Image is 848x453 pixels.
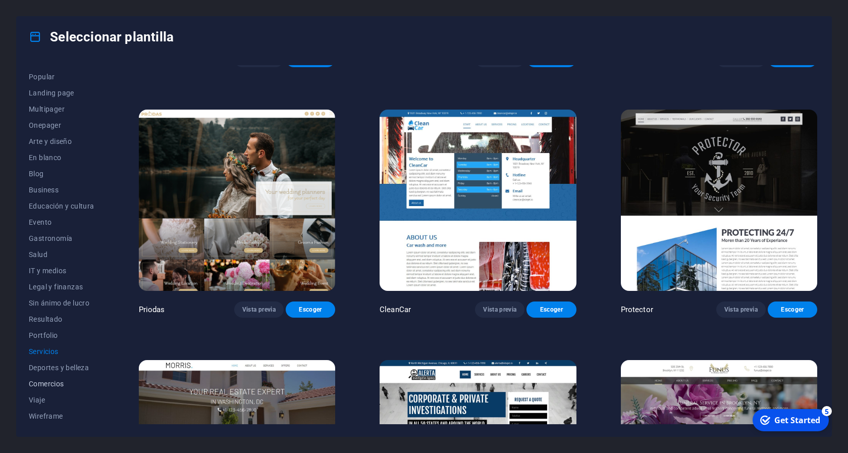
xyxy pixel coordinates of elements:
[6,4,82,26] div: Get Started 5 items remaining, 0% complete
[29,408,94,424] button: Wireframe
[29,73,94,81] span: Popular
[483,306,516,314] span: Vista previa
[29,380,94,388] span: Comercios
[621,305,653,315] p: Protector
[526,301,576,318] button: Escoger
[535,306,568,314] span: Escoger
[29,137,94,145] span: Arte y diseño
[29,311,94,327] button: Resultado
[380,110,576,291] img: CleanCar
[29,283,94,291] span: Legal y finanzas
[29,182,94,198] button: Business
[29,295,94,311] button: Sin ánimo de lucro
[27,10,73,21] div: Get Started
[29,69,94,85] button: Popular
[29,89,94,97] span: Landing page
[286,301,335,318] button: Escoger
[29,186,94,194] span: Business
[29,250,94,259] span: Salud
[29,166,94,182] button: Blog
[29,101,94,117] button: Multipager
[29,392,94,408] button: Viaje
[380,305,411,315] p: CleanCar
[29,234,94,242] span: Gastronomía
[29,347,94,356] span: Servicios
[234,301,284,318] button: Vista previa
[29,279,94,295] button: Legal y finanzas
[294,306,327,314] span: Escoger
[29,246,94,263] button: Salud
[29,154,94,162] span: En blanco
[29,29,174,45] h4: Seleccionar plantilla
[724,306,758,314] span: Vista previa
[768,301,817,318] button: Escoger
[29,343,94,360] button: Servicios
[475,301,524,318] button: Vista previa
[716,301,766,318] button: Vista previa
[29,331,94,339] span: Portfolio
[139,110,335,291] img: Priodas
[29,85,94,101] button: Landing page
[29,230,94,246] button: Gastronomía
[75,1,85,11] div: 5
[29,267,94,275] span: IT y medios
[139,305,165,315] p: Priodas
[29,360,94,376] button: Deportes y belleza
[29,202,94,210] span: Educación y cultura
[29,149,94,166] button: En blanco
[29,412,94,420] span: Wireframe
[29,133,94,149] button: Arte y diseño
[29,105,94,113] span: Multipager
[29,376,94,392] button: Comercios
[29,396,94,404] span: Viaje
[29,198,94,214] button: Educación y cultura
[29,214,94,230] button: Evento
[29,364,94,372] span: Deportes y belleza
[29,121,94,129] span: Onepager
[621,110,817,291] img: Protector
[776,306,809,314] span: Escoger
[242,306,276,314] span: Vista previa
[29,315,94,323] span: Resultado
[29,263,94,279] button: IT y medios
[29,218,94,226] span: Evento
[29,117,94,133] button: Onepager
[29,299,94,307] span: Sin ánimo de lucro
[29,170,94,178] span: Blog
[29,327,94,343] button: Portfolio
